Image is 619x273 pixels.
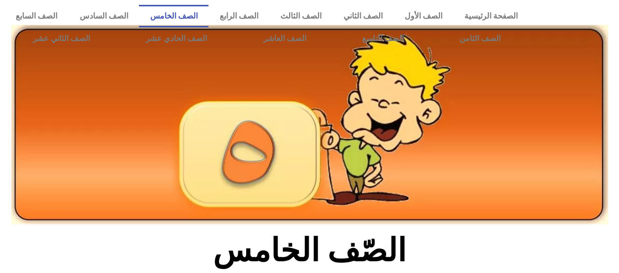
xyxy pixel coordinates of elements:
[235,27,334,50] a: الصف العاشر
[118,27,235,50] a: الصف الحادي عشر
[432,27,528,50] a: الصف الثامن
[148,231,471,270] h2: الصّف الخامس
[393,5,453,27] a: الصف الأول
[5,5,69,27] a: الصف السابع
[139,5,208,27] a: الصف الخامس
[332,5,393,27] a: الصف الثاني
[269,5,332,27] a: الصف الثالث
[5,27,118,50] a: الصف الثاني عشر
[453,5,528,27] a: الصفحة الرئيسية
[208,5,269,27] a: الصف الرابع
[334,27,432,50] a: الصف التاسع
[69,5,139,27] a: الصف السادس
